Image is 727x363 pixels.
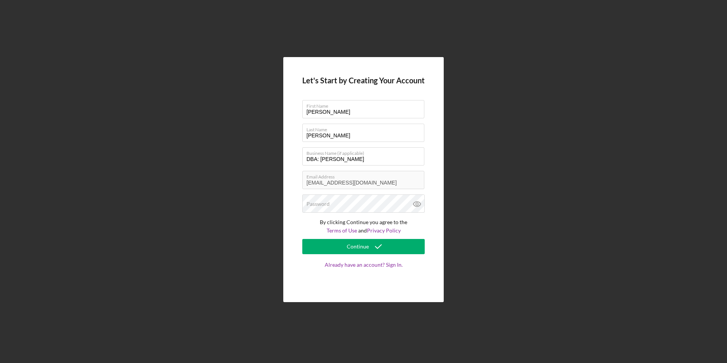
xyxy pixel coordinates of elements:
a: Privacy Policy [367,227,401,234]
h4: Let's Start by Creating Your Account [302,76,425,85]
label: Last Name [306,124,424,132]
div: Continue [347,239,369,254]
a: Already have an account? Sign In. [302,262,425,283]
label: Business Name (if applicable) [306,148,424,156]
a: Terms of Use [327,227,357,234]
label: Password [306,201,330,207]
p: By clicking Continue you agree to the and [302,218,425,235]
label: First Name [306,100,424,109]
button: Continue [302,239,425,254]
label: Email Address [306,171,424,180]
